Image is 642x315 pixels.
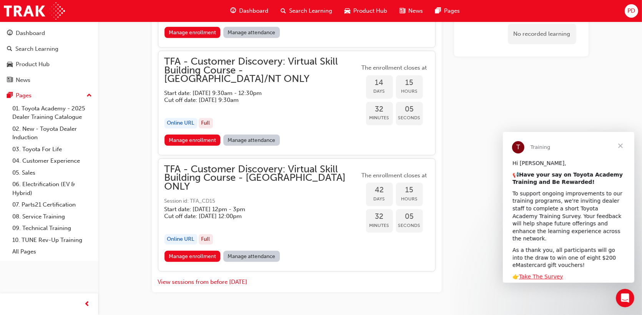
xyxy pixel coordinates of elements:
a: Manage attendance [223,135,280,146]
span: Hours [396,87,423,96]
a: news-iconNews [393,3,429,19]
button: TFA - Customer Discovery: Virtual Skill Building Course - [GEOGRAPHIC_DATA] ONLYSession id: TFA_C... [165,165,429,265]
a: Manage attendance [223,27,280,38]
span: Minutes [366,113,393,122]
a: Dashboard [3,26,95,40]
span: The enrollment closes at [360,171,429,180]
button: Pages [3,88,95,103]
span: TFA - Customer Discovery: Virtual Skill Building Course - [GEOGRAPHIC_DATA] ONLY [165,165,360,191]
span: Search Learning [289,7,332,15]
span: 15 [396,78,423,87]
span: Seconds [396,113,423,122]
div: Online URL [165,234,197,245]
span: search-icon [7,46,12,53]
span: TFA - Customer Discovery: Virtual Skill Building Course - [GEOGRAPHIC_DATA]/NT ONLY [165,57,360,83]
span: News [408,7,423,15]
span: 32 [366,212,393,221]
a: Manage enrollment [165,251,221,262]
a: pages-iconPages [429,3,466,19]
span: car-icon [344,6,350,16]
span: PD [627,7,635,15]
h5: Start date: [DATE] 12pm - 3pm [165,206,348,213]
div: Product Hub [16,60,50,69]
span: search-icon [281,6,286,16]
a: 03. Toyota For Life [9,143,95,155]
a: 09. Technical Training [9,222,95,234]
a: 07. Parts21 Certification [9,199,95,211]
button: View sessions from before [DATE] [158,278,248,287]
h5: Cut off date: [DATE] 12:00pm [165,213,348,220]
span: Days [366,87,393,96]
a: car-iconProduct Hub [338,3,393,19]
span: 32 [366,105,393,114]
span: up-icon [86,91,92,101]
span: Pages [444,7,460,15]
button: TFA - Customer Discovery: Virtual Skill Building Course - [GEOGRAPHIC_DATA]/NT ONLYStart date: [D... [165,57,429,149]
span: pages-icon [7,92,13,99]
span: Hours [396,195,423,203]
div: Full [199,234,213,245]
span: Dashboard [239,7,268,15]
a: Manage enrollment [165,27,221,38]
a: Search Learning [3,42,95,56]
a: All Pages [9,246,95,258]
span: pages-icon [435,6,441,16]
a: 08. Service Training [9,211,95,223]
span: Seconds [396,221,423,230]
h5: Cut off date: [DATE] 9:30am [165,97,348,103]
a: guage-iconDashboard [224,3,274,19]
a: 10. TUNE Rev-Up Training [9,234,95,246]
a: 01. Toyota Academy - 2025 Dealer Training Catalogue [9,103,95,123]
a: Product Hub [3,57,95,72]
span: 05 [396,105,423,114]
button: DashboardSearch LearningProduct HubNews [3,25,95,88]
span: 15 [396,186,423,195]
iframe: Intercom live chat message [503,132,634,283]
a: 04. Customer Experience [9,155,95,167]
span: news-icon [7,77,13,84]
button: PD [625,4,638,18]
img: Trak [4,2,65,20]
div: No recorded learning [508,24,576,44]
span: The enrollment closes at [360,63,429,72]
div: Dashboard [16,29,45,38]
span: Product Hub [353,7,387,15]
iframe: Intercom live chat [616,289,634,307]
span: car-icon [7,61,13,68]
span: prev-icon [85,300,90,309]
span: 14 [366,78,393,87]
span: Minutes [366,221,393,230]
a: News [3,73,95,87]
div: Search Learning [15,45,58,53]
a: search-iconSearch Learning [274,3,338,19]
span: 05 [396,212,423,221]
div: Online URL [165,118,197,128]
a: Manage attendance [223,251,280,262]
span: guage-icon [7,30,13,37]
span: Days [366,195,393,203]
span: Session id: TFA_CD15 [165,197,360,206]
div: Full [199,118,213,128]
span: 42 [366,186,393,195]
a: 05. Sales [9,167,95,179]
div: Pages [16,91,32,100]
a: 02. New - Toyota Dealer Induction [9,123,95,143]
span: news-icon [399,6,405,16]
a: Manage enrollment [165,135,221,146]
h5: Start date: [DATE] 9:30am - 12:30pm [165,90,348,97]
span: guage-icon [230,6,236,16]
a: 06. Electrification (EV & Hybrid) [9,178,95,199]
div: News [16,76,30,85]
